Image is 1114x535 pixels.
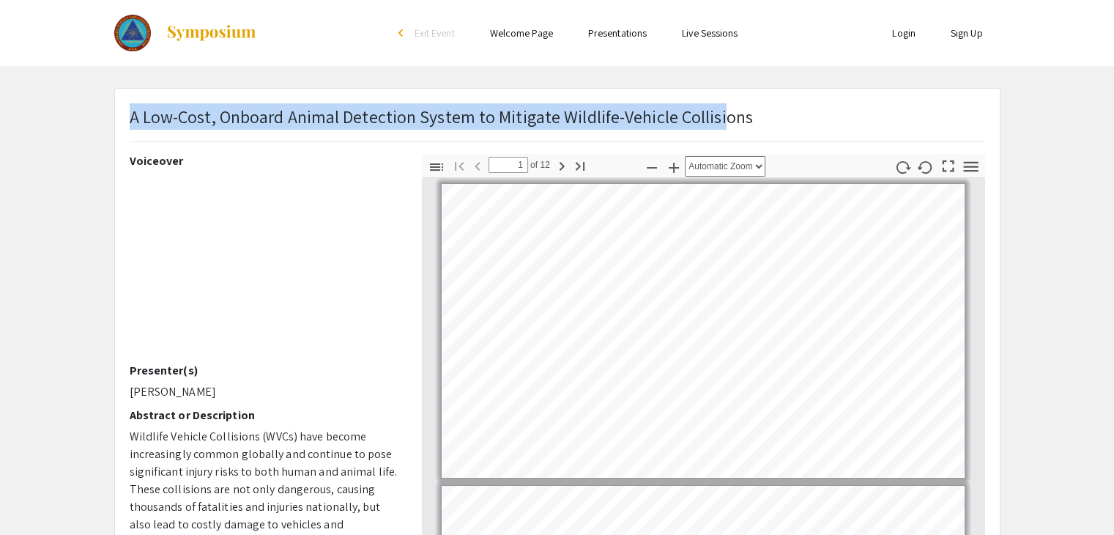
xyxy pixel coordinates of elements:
[639,156,664,177] button: Zoom Out
[415,26,455,40] span: Exit Event
[890,156,915,177] button: Rotate Clockwise
[130,408,400,422] h2: Abstract or Description
[130,103,753,130] p: A Low-Cost, Onboard Animal Detection System to Mitigate Wildlife-Vehicle Collisions
[528,157,551,173] span: of 12
[892,26,916,40] a: Login
[661,156,686,177] button: Zoom In
[588,26,647,40] a: Presentations
[568,155,593,176] button: Go to Last Page
[685,156,765,177] select: Zoom
[549,155,574,176] button: Next Page
[489,157,528,173] input: Page
[166,24,257,42] img: Symposium by ForagerOne
[424,156,449,177] button: Toggle Sidebar
[682,26,738,40] a: Live Sessions
[130,383,400,401] p: [PERSON_NAME]
[130,364,400,377] h2: Presenter(s)
[130,154,400,168] h2: Voiceover
[114,15,152,51] img: 2025 Colorado Science and Engineering Fair
[465,155,490,176] button: Previous Page
[958,156,983,177] button: Tools
[935,154,960,175] button: Switch to Presentation Mode
[398,29,407,37] div: arrow_back_ios
[913,156,937,177] button: Rotate Counterclockwise
[951,26,983,40] a: Sign Up
[11,469,62,524] iframe: Chat
[114,15,258,51] a: 2025 Colorado Science and Engineering Fair
[435,177,971,484] div: Page 1
[447,155,472,176] button: Go to First Page
[130,174,400,364] iframe: Project Video
[490,26,553,40] a: Welcome Page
